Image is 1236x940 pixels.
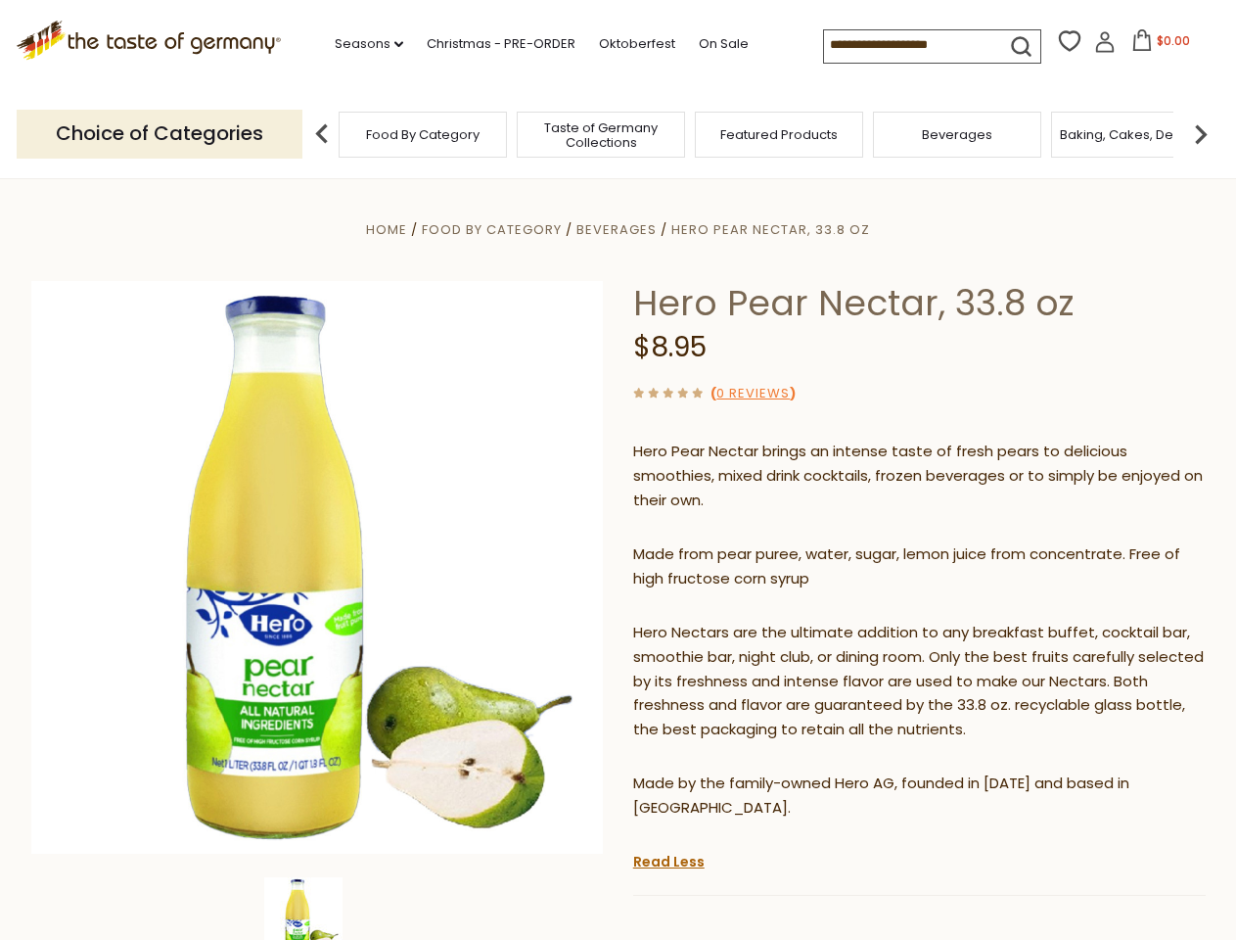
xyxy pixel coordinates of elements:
[710,384,796,402] span: ( )
[633,772,1206,821] p: Made by the family-owned Hero AG, founded in [DATE] and based in [GEOGRAPHIC_DATA].
[31,281,604,854] img: Hero Pear Nectar, 33.8 oz
[302,115,342,154] img: previous arrow
[671,220,870,239] a: Hero Pear Nectar, 33.8 oz
[523,120,679,150] a: Taste of Germany Collections
[599,33,675,55] a: Oktoberfest
[633,542,1206,591] p: Made from pear puree, water, sugar, lemon juice from concentrate. Free of high fructose corn syrup​
[427,33,575,55] a: Christmas - PRE-ORDER
[633,852,705,871] a: Read Less
[633,440,1206,513] p: Hero Pear Nectar brings an intense taste of fresh pears to delicious smoothies, mixed drink cockt...
[576,220,657,239] a: Beverages
[922,127,992,142] a: Beverages
[699,33,749,55] a: On Sale
[1157,32,1190,49] span: $0.00
[716,384,790,404] a: 0 Reviews
[633,281,1206,325] h1: Hero Pear Nectar, 33.8 oz
[1181,115,1220,154] img: next arrow
[720,127,838,142] a: Featured Products
[422,220,562,239] a: Food By Category
[366,127,480,142] a: Food By Category
[633,621,1206,743] p: Hero Nectars are the ultimate addition to any breakfast buffet, cocktail bar, smoothie bar, night...
[335,33,403,55] a: Seasons
[633,328,707,366] span: $8.95
[366,220,407,239] a: Home
[1060,127,1212,142] a: Baking, Cakes, Desserts
[17,110,302,158] p: Choice of Categories
[1120,29,1203,59] button: $0.00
